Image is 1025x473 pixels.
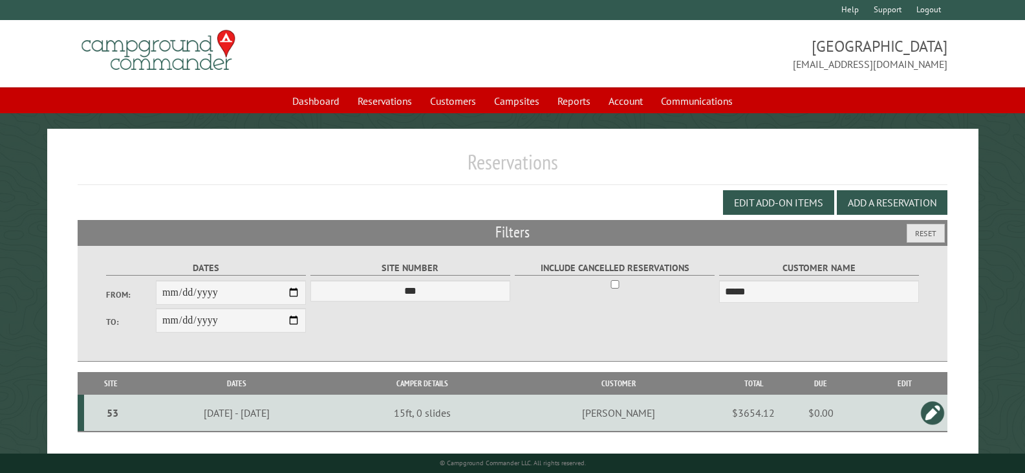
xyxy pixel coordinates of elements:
[106,316,156,328] label: To:
[106,261,307,276] label: Dates
[106,289,156,301] label: From:
[723,190,834,215] button: Edit Add-on Items
[78,25,239,76] img: Campground Commander
[779,395,863,432] td: $0.00
[728,395,779,432] td: $3654.12
[513,36,947,72] span: [GEOGRAPHIC_DATA] [EMAIL_ADDRESS][DOMAIN_NAME]
[550,89,598,113] a: Reports
[509,372,728,395] th: Customer
[84,372,138,395] th: Site
[140,406,334,419] div: [DATE] - [DATE]
[310,261,511,276] label: Site Number
[515,261,715,276] label: Include Cancelled Reservations
[138,372,336,395] th: Dates
[350,89,420,113] a: Reservations
[89,406,135,419] div: 53
[779,372,863,395] th: Due
[78,149,947,185] h1: Reservations
[78,220,947,245] h2: Filters
[336,372,509,395] th: Camper Details
[837,190,947,215] button: Add a Reservation
[863,372,947,395] th: Edit
[907,224,945,243] button: Reset
[440,459,586,467] small: © Campground Commander LLC. All rights reserved.
[486,89,547,113] a: Campsites
[285,89,347,113] a: Dashboard
[653,89,740,113] a: Communications
[509,395,728,432] td: [PERSON_NAME]
[422,89,484,113] a: Customers
[719,261,920,276] label: Customer Name
[728,372,779,395] th: Total
[336,395,509,432] td: 15ft, 0 slides
[601,89,651,113] a: Account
